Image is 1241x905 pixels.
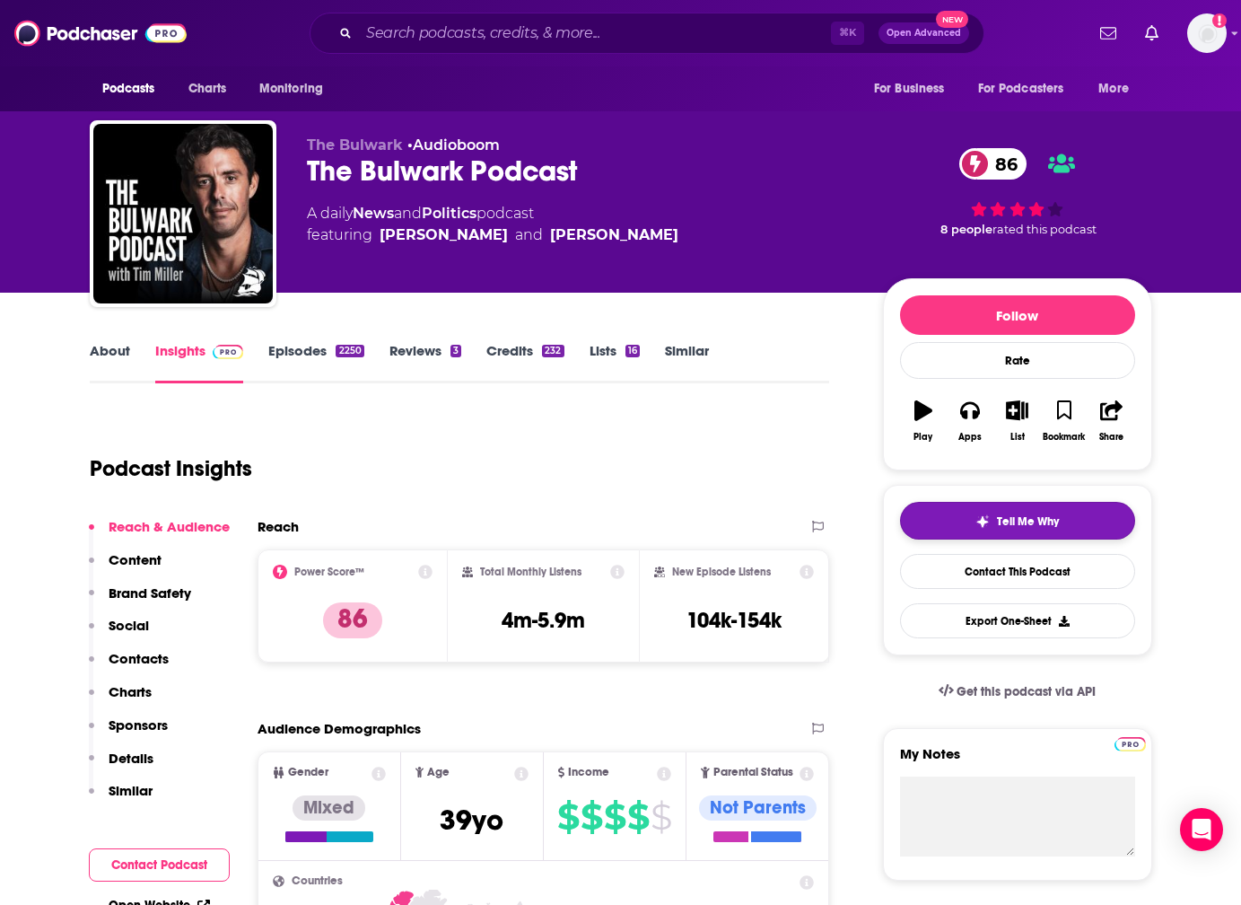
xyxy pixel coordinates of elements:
img: Podchaser - Follow, Share and Rate Podcasts [14,16,187,50]
span: $ [604,803,625,831]
button: Contacts [89,650,169,683]
p: Similar [109,782,153,799]
div: 86 8 peoplerated this podcast [883,136,1152,248]
div: 2250 [336,345,363,357]
button: Charts [89,683,152,716]
div: 16 [625,345,640,357]
input: Search podcasts, credits, & more... [359,19,831,48]
span: Gender [288,767,328,778]
button: open menu [90,72,179,106]
span: $ [581,803,602,831]
span: and [515,224,543,246]
div: Play [913,432,932,443]
span: 39 yo [440,803,503,838]
button: Play [900,389,947,453]
span: Charts [188,76,227,101]
a: Tim Miller [550,224,678,246]
button: open menu [1086,72,1151,106]
h2: New Episode Listens [672,566,771,578]
div: A daily podcast [307,203,678,246]
p: Brand Safety [109,584,191,602]
button: tell me why sparkleTell Me Why [900,502,1135,540]
button: Brand Safety [89,584,191,618]
button: Details [89,750,153,783]
h3: 104k-154k [686,607,782,634]
p: Contacts [109,650,169,667]
span: Income [568,767,609,778]
div: Bookmark [1043,432,1085,443]
button: open menu [966,72,1090,106]
div: Mixed [293,795,365,821]
button: Bookmark [1041,389,1088,453]
span: 86 [977,148,1027,180]
span: Monitoring [259,76,323,101]
div: Search podcasts, credits, & more... [310,13,984,54]
a: Similar [665,342,709,383]
p: Details [109,750,153,767]
button: Social [89,617,149,650]
a: Audioboom [413,136,500,154]
button: List [993,389,1040,453]
button: Sponsors [89,716,168,750]
button: Apps [947,389,993,453]
span: For Business [874,76,945,101]
div: Rate [900,342,1135,379]
span: Podcasts [102,76,155,101]
a: Show notifications dropdown [1093,18,1123,48]
label: My Notes [900,745,1135,777]
span: For Podcasters [978,76,1064,101]
button: Reach & Audience [89,518,230,551]
button: Show profile menu [1187,13,1227,53]
p: Content [109,551,162,568]
a: Politics [422,205,476,222]
svg: Add a profile image [1212,13,1227,28]
a: About [90,342,130,383]
span: Parental Status [713,767,793,778]
h1: Podcast Insights [90,455,252,482]
span: rated this podcast [992,223,1097,236]
span: ⌘ K [831,22,864,45]
div: Share [1099,432,1123,443]
h2: Audience Demographics [258,720,421,737]
span: Age [427,767,450,778]
span: $ [627,803,649,831]
button: Share [1088,389,1134,453]
img: The Bulwark Podcast [93,124,273,303]
h2: Total Monthly Listens [480,566,581,578]
img: User Profile [1187,13,1227,53]
img: Podchaser Pro [1114,737,1146,751]
span: Get this podcast via API [957,684,1096,699]
div: Open Intercom Messenger [1180,808,1223,851]
h3: 4m-5.9m [502,607,585,634]
p: Reach & Audience [109,518,230,535]
h2: Reach [258,518,299,535]
span: Tell Me Why [997,514,1059,529]
span: Open Advanced [887,29,961,38]
p: 86 [323,602,382,638]
span: The Bulwark [307,136,403,154]
span: featuring [307,224,678,246]
p: Charts [109,683,152,700]
span: New [936,11,968,28]
img: Podchaser Pro [213,345,244,359]
a: Get this podcast via API [924,670,1111,714]
button: Export One-Sheet [900,603,1135,638]
div: 3 [450,345,461,357]
a: Contact This Podcast [900,554,1135,589]
button: Open AdvancedNew [878,22,969,44]
span: • [407,136,500,154]
a: Show notifications dropdown [1138,18,1166,48]
div: List [1010,432,1025,443]
a: Episodes2250 [268,342,363,383]
a: 86 [959,148,1027,180]
p: Sponsors [109,716,168,734]
a: News [353,205,394,222]
a: Charlie Sykes [380,224,508,246]
span: More [1098,76,1129,101]
button: Content [89,551,162,584]
button: open menu [247,72,346,106]
span: Countries [292,875,343,887]
button: Contact Podcast [89,848,230,882]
